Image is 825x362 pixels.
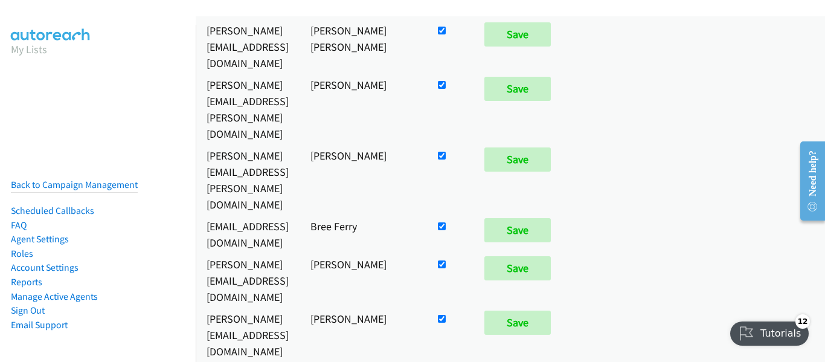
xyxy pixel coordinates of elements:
a: Roles [11,248,33,259]
input: Save [484,147,551,172]
a: Reports [11,276,42,288]
td: [PERSON_NAME][EMAIL_ADDRESS][DOMAIN_NAME] [196,19,300,74]
td: [PERSON_NAME][EMAIL_ADDRESS][PERSON_NAME][DOMAIN_NAME] [196,144,300,215]
a: My Lists [11,42,47,56]
a: Account Settings [11,262,79,273]
a: Agent Settings [11,233,69,245]
input: Save [484,218,551,242]
td: [PERSON_NAME][EMAIL_ADDRESS][DOMAIN_NAME] [196,253,300,308]
a: Scheduled Callbacks [11,205,94,216]
input: Save [484,77,551,101]
a: Email Support [11,319,68,331]
td: [PERSON_NAME] [300,74,425,144]
iframe: Resource Center [790,133,825,229]
input: Save [484,311,551,335]
td: Bree Ferry [300,215,425,253]
td: [PERSON_NAME] [PERSON_NAME] [300,19,425,74]
a: Manage Active Agents [11,291,98,302]
td: [PERSON_NAME] [300,144,425,215]
input: Save [484,256,551,280]
td: [PERSON_NAME][EMAIL_ADDRESS][PERSON_NAME][DOMAIN_NAME] [196,74,300,144]
a: Sign Out [11,305,45,316]
a: Back to Campaign Management [11,179,138,190]
td: [PERSON_NAME] [300,253,425,308]
input: Save [484,22,551,47]
td: [PERSON_NAME] [300,308,425,362]
a: FAQ [11,219,27,231]
iframe: Checklist [723,309,816,353]
td: [PERSON_NAME][EMAIL_ADDRESS][DOMAIN_NAME] [196,308,300,362]
td: [EMAIL_ADDRESS][DOMAIN_NAME] [196,215,300,253]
